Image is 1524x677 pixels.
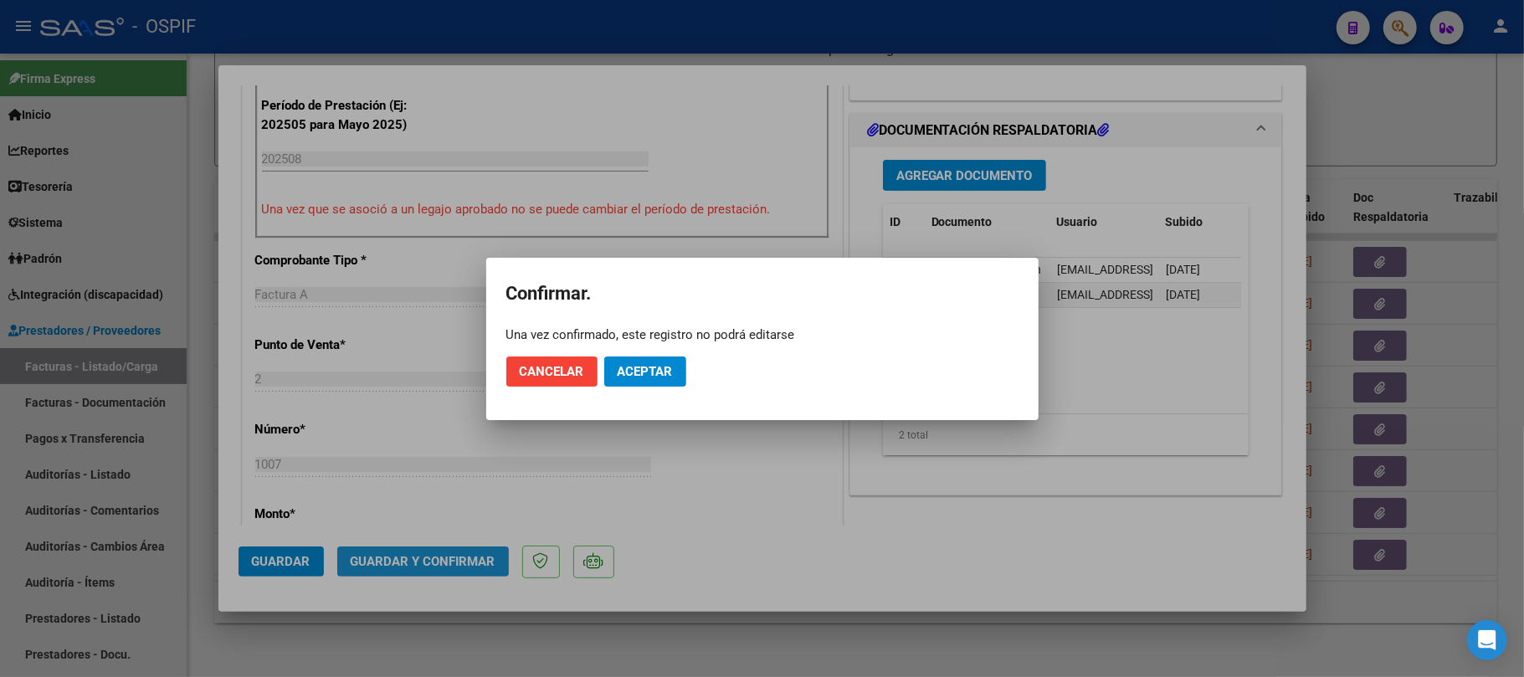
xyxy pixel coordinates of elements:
[506,356,598,387] button: Cancelar
[618,364,673,379] span: Aceptar
[520,364,584,379] span: Cancelar
[506,278,1019,310] h2: Confirmar.
[1467,620,1507,660] div: Open Intercom Messenger
[506,326,1019,343] div: Una vez confirmado, este registro no podrá editarse
[604,356,686,387] button: Aceptar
